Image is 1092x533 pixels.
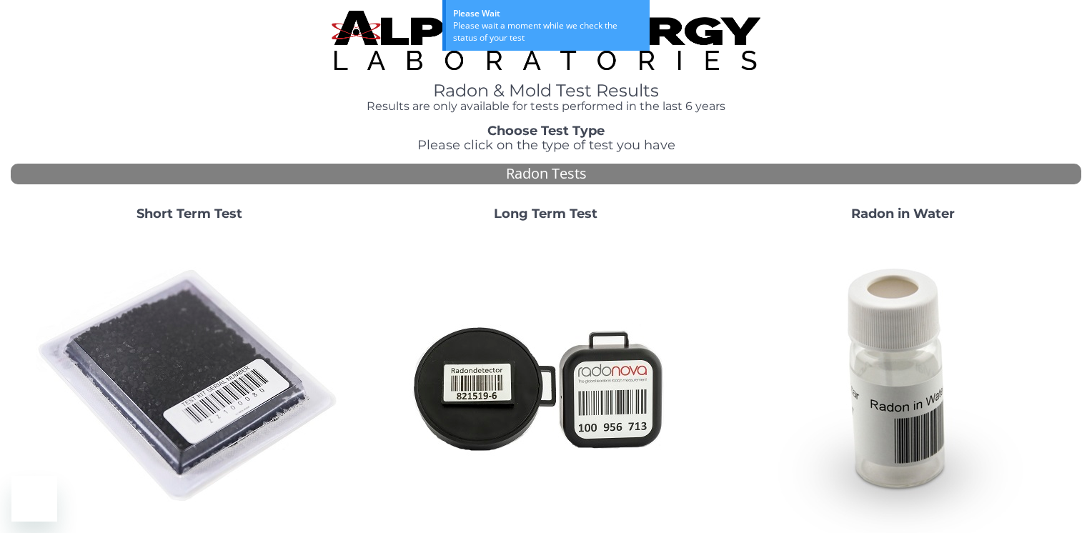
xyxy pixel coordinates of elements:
[332,11,760,70] img: TightCrop.jpg
[453,19,642,44] div: Please wait a moment while we check the status of your test
[487,123,605,139] strong: Choose Test Type
[332,81,760,100] h1: Radon & Mold Test Results
[332,100,760,113] h4: Results are only available for tests performed in the last 6 years
[494,206,597,221] strong: Long Term Test
[136,206,242,221] strong: Short Term Test
[11,164,1081,184] div: Radon Tests
[851,206,955,221] strong: Radon in Water
[11,476,57,522] iframe: Button to launch messaging window
[453,7,642,19] div: Please Wait
[417,137,675,153] span: Please click on the type of test you have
